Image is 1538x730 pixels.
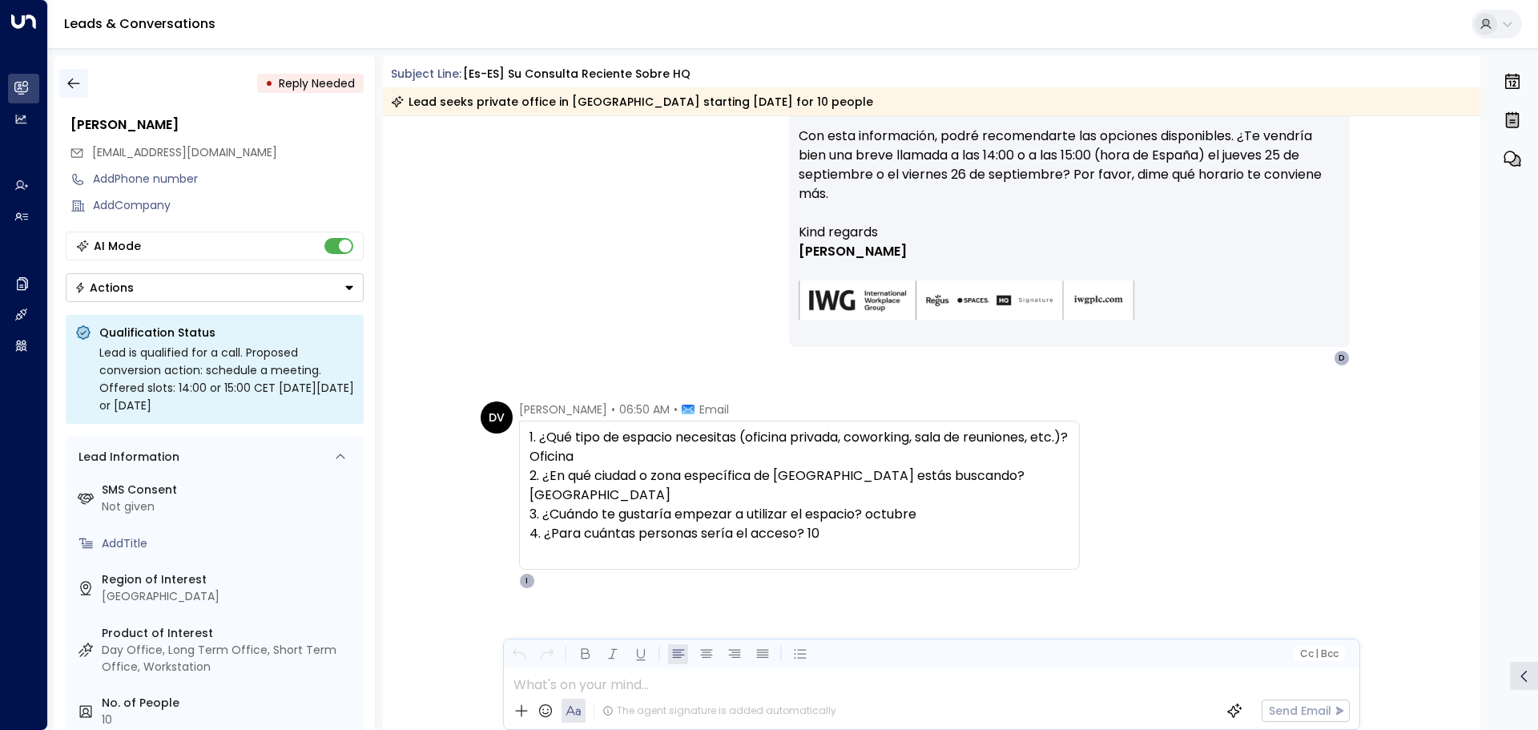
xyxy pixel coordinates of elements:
[92,144,277,160] span: [EMAIL_ADDRESS][DOMAIN_NAME]
[102,712,357,728] div: 10
[102,642,357,676] div: Day Office, Long Term Office, Short Term Office, Workstation
[102,498,357,515] div: Not given
[799,223,1340,341] div: Signature
[102,625,357,642] label: Product of Interest
[99,344,354,414] div: Lead is qualified for a call. Proposed conversion action: schedule a meeting. Offered slots: 14:0...
[519,573,535,589] div: I
[529,428,1069,543] div: 1. ¿Qué tipo de espacio necesitas (oficina privada, coworking, sala de reuniones, etc.)? Oficina ...
[102,695,357,712] label: No. of People
[391,94,873,110] div: Lead seeks private office in [GEOGRAPHIC_DATA] starting [DATE] for 10 people
[537,644,557,664] button: Redo
[799,223,878,242] span: Kind regards
[674,401,678,417] span: •
[1315,648,1319,659] span: |
[93,197,364,214] div: AddCompany
[102,571,357,588] label: Region of Interest
[99,325,354,341] p: Qualification Status
[74,280,134,295] div: Actions
[70,115,364,135] div: [PERSON_NAME]
[102,535,357,552] div: AddTitle
[102,588,357,605] div: [GEOGRAPHIC_DATA]
[102,482,357,498] label: SMS Consent
[93,171,364,188] div: AddPhone number
[799,280,1135,321] img: AIorK4zU2Kz5WUNqa9ifSKC9jFH1hjwenjvh85X70KBOPduETvkeZu4OqG8oPuqbwvp3xfXcMQJCRtwYb-SG
[391,66,461,82] span: Subject Line:
[699,401,729,417] span: Email
[73,449,179,466] div: Lead Information
[265,69,273,98] div: •
[66,273,364,302] button: Actions
[94,238,141,254] div: AI Mode
[1334,350,1350,366] div: D
[519,401,607,417] span: [PERSON_NAME]
[279,75,355,91] span: Reply Needed
[509,644,529,664] button: Undo
[463,66,690,83] div: [es-ES] Su consulta reciente sobre HQ
[602,704,836,718] div: The agent signature is added automatically
[1299,648,1338,659] span: Cc Bcc
[64,14,215,33] a: Leads & Conversations
[66,273,364,302] div: Button group with a nested menu
[481,401,513,434] div: DV
[1293,647,1344,662] button: Cc|Bcc
[611,401,615,417] span: •
[619,401,670,417] span: 06:50 AM
[799,242,907,261] span: [PERSON_NAME]
[92,144,277,161] span: turok3000+test3@gmail.com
